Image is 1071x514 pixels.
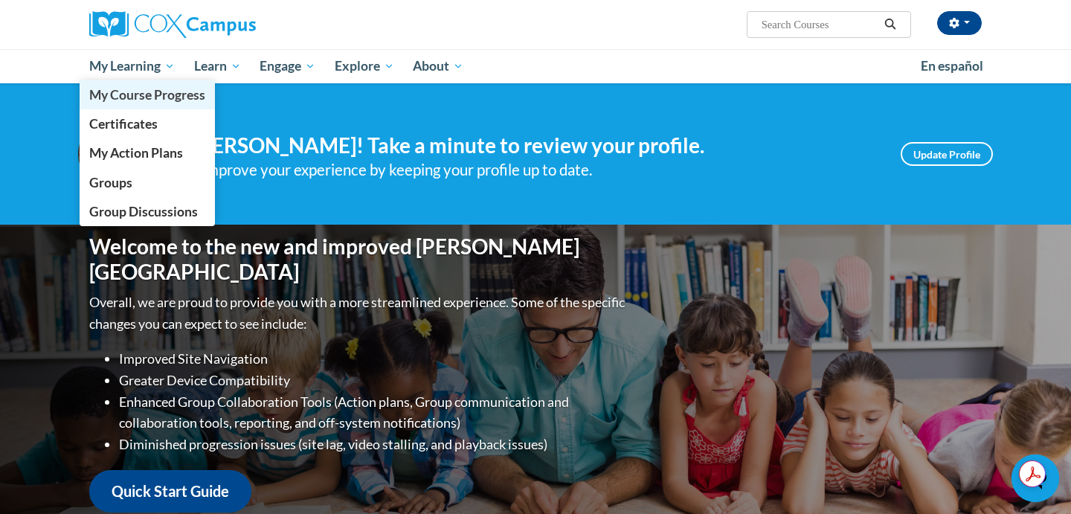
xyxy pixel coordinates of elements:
button: Account Settings [937,11,982,35]
h4: Hi [PERSON_NAME]! Take a minute to review your profile. [167,133,878,158]
a: Quick Start Guide [89,470,251,513]
a: Engage [250,49,325,83]
div: Main menu [67,49,1004,83]
a: My Action Plans [80,138,215,167]
img: Cox Campus [89,11,256,38]
a: About [404,49,474,83]
span: My Action Plans [89,145,183,161]
button: Search [879,16,901,33]
a: Explore [325,49,404,83]
span: En español [921,58,983,74]
p: Overall, we are proud to provide you with a more streamlined experience. Some of the specific cha... [89,292,628,335]
li: Diminished progression issues (site lag, video stalling, and playback issues) [119,434,628,455]
a: Learn [184,49,251,83]
span: My Course Progress [89,87,205,103]
li: Greater Device Compatibility [119,370,628,391]
span: Engage [260,57,315,75]
img: Profile Image [78,121,145,187]
span: About [413,57,463,75]
a: My Learning [80,49,184,83]
li: Improved Site Navigation [119,348,628,370]
span: Explore [335,57,394,75]
input: Search Courses [760,16,879,33]
span: My Learning [89,57,175,75]
div: Help improve your experience by keeping your profile up to date. [167,158,878,182]
span: Learn [194,57,241,75]
span: Certificates [89,116,158,132]
span: Group Discussions [89,204,198,219]
iframe: Button to launch messaging window [1011,454,1059,502]
span: Groups [89,175,132,190]
h1: Welcome to the new and improved [PERSON_NAME][GEOGRAPHIC_DATA] [89,234,628,284]
a: Certificates [80,109,215,138]
a: Cox Campus [89,11,372,38]
a: Group Discussions [80,197,215,226]
a: Groups [80,168,215,197]
a: En español [911,51,993,82]
li: Enhanced Group Collaboration Tools (Action plans, Group communication and collaboration tools, re... [119,391,628,434]
a: Update Profile [901,142,993,166]
a: My Course Progress [80,80,215,109]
